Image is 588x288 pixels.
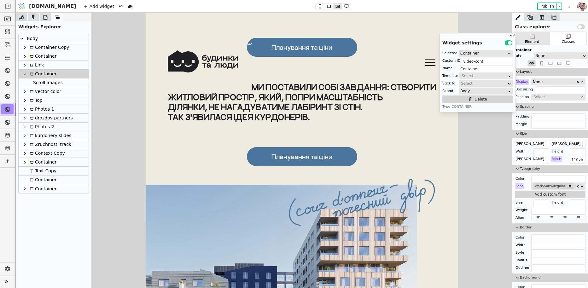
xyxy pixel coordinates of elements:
[28,61,44,69] div: Link
[28,158,56,166] div: Container
[512,21,588,30] div: Class explorer
[19,105,89,114] div: Photos 1
[28,184,56,193] div: Container
[19,176,89,184] div: Container
[19,52,89,61] div: Container
[535,53,582,59] div: None
[17,0,26,12] img: Logo
[29,3,76,10] span: [DOMAIN_NAME]
[28,149,65,158] div: Context Copy
[19,34,89,43] div: Body
[515,156,545,162] div: [PERSON_NAME]
[515,121,528,127] div: Margin
[28,114,73,122] div: drozdov partners
[520,69,585,75] span: Layout
[442,73,458,79] div: Template
[515,199,523,206] div: Size
[460,50,507,56] div: Container
[512,48,588,53] div: Container
[19,96,89,105] div: Top
[515,234,525,241] div: Color
[28,43,69,52] div: Container Copy
[19,123,89,131] div: Photos 2
[31,78,63,87] div: Scroll images
[28,96,43,105] div: Top
[533,183,567,189] div: Work-Sans-Regular
[515,94,530,100] div: Position
[19,131,89,140] div: kurdonery slides
[515,183,524,189] div: Font
[28,105,54,113] div: Photos 1
[520,104,585,110] span: Spacing
[520,225,585,230] span: Border
[28,131,71,140] div: kurdonery slides
[515,250,525,256] div: Style
[440,37,515,46] div: Widget settings
[567,183,573,189] div: Remove Work-Sans-Regular
[512,53,521,59] div: State
[19,70,89,78] div: Container
[16,21,91,30] div: Widgets Explorer
[442,95,513,103] button: Delete
[28,87,61,96] div: vector color
[515,141,545,147] div: [PERSON_NAME]
[515,207,528,213] div: Weight
[442,58,460,64] div: Custom ID
[28,123,54,131] div: Photos 2
[461,80,507,87] div: Select
[515,215,525,221] div: Align
[515,176,525,182] div: Color
[25,34,38,43] div: Body
[19,114,89,123] div: drozdov partners
[460,88,507,94] div: Body
[442,104,513,109] div: Type: CONTAINER
[146,13,458,288] iframe: To enrich screen reader interactions, please activate Accessibility in Grammarly extension settings
[19,87,89,96] div: vector color
[562,39,575,45] div: Classes
[515,257,529,263] div: Radius:
[16,0,79,12] a: [DOMAIN_NAME]
[28,167,56,175] div: Text Copy
[551,148,564,155] div: Height
[442,65,452,72] div: Name
[19,167,89,176] div: Text Copy
[515,242,526,248] div: Width
[28,176,56,184] div: Container
[82,3,116,10] div: Add widget
[515,265,530,271] div: Outline:
[515,86,534,93] div: Box sizing
[28,70,56,78] div: Container
[19,149,89,158] div: Context Copy
[19,78,89,87] div: Scroll images
[538,3,556,9] button: Publish
[525,39,539,45] div: Element
[551,141,581,147] div: [PERSON_NAME]
[28,140,71,149] div: Zruchnosti track
[515,191,585,198] button: Add custom font
[515,79,529,85] div: Display
[533,94,579,100] div: Select
[442,50,457,56] div: Selected
[520,166,585,172] span: Typography
[19,140,89,149] div: Zruchnosti track
[551,156,562,162] div: Min H
[462,73,507,79] div: Select
[551,199,564,206] div: Height
[515,148,526,155] div: Width
[442,88,453,94] div: Parent
[19,43,89,52] div: Container Copy
[515,113,530,120] div: Padding
[577,1,587,12] img: 1611404642663-DSC_1169-po-%D1%81cropped.jpg
[442,80,455,87] div: Stick to
[533,79,576,85] div: None
[19,158,89,167] div: Container
[520,275,585,280] span: Background
[520,131,585,137] span: Size
[28,52,56,60] div: Container
[19,184,89,193] div: Container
